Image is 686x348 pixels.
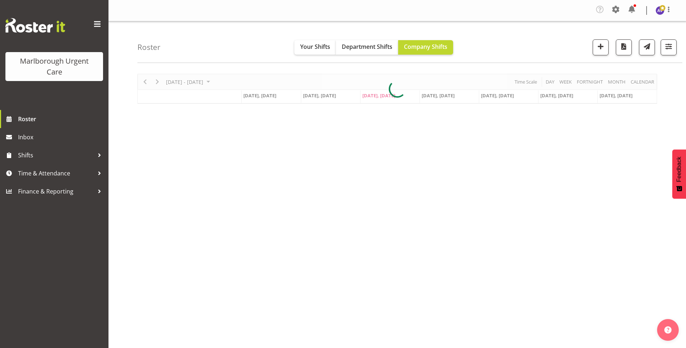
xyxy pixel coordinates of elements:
[18,150,94,161] span: Shifts
[661,39,677,55] button: Filter Shifts
[300,43,330,51] span: Your Shifts
[13,56,96,77] div: Marlborough Urgent Care
[137,43,161,51] h4: Roster
[398,40,453,55] button: Company Shifts
[676,157,682,182] span: Feedback
[5,18,65,33] img: Rosterit website logo
[18,186,94,197] span: Finance & Reporting
[404,43,447,51] span: Company Shifts
[593,39,609,55] button: Add a new shift
[656,6,664,15] img: amber-venning-slater11903.jpg
[18,132,105,143] span: Inbox
[616,39,632,55] button: Download a PDF of the roster according to the set date range.
[639,39,655,55] button: Send a list of all shifts for the selected filtered period to all rostered employees.
[664,326,672,334] img: help-xxl-2.png
[342,43,392,51] span: Department Shifts
[18,114,105,124] span: Roster
[672,149,686,199] button: Feedback - Show survey
[336,40,398,55] button: Department Shifts
[18,168,94,179] span: Time & Attendance
[294,40,336,55] button: Your Shifts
